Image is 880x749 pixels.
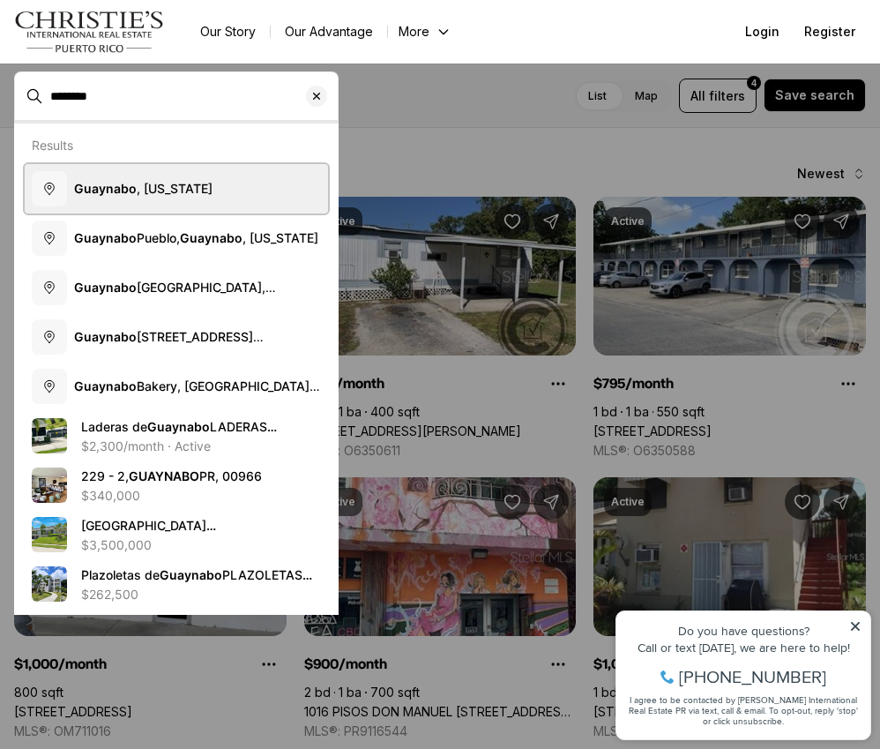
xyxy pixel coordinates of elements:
[25,213,328,263] button: GuaynaboPueblo,Guaynabo, [US_STATE]
[25,312,328,362] button: Guaynabo[STREET_ADDRESS][PERSON_NAME],, [US_STATE]
[735,14,790,49] button: Login
[25,164,328,213] button: Guaynabo, [US_STATE]
[74,378,137,393] b: Guaynabo
[129,468,199,483] b: GUAYNABO
[81,468,262,483] span: 229 - 2, PR, 00966
[25,559,328,609] a: View details: Plazoletas de Guaynabo PLAZOLETAS DE GUAYNABO #D101
[81,439,211,453] p: $2,300/month · Active
[81,489,140,503] p: $340,000
[74,329,316,362] span: [STREET_ADDRESS][PERSON_NAME], , [US_STATE]
[147,419,210,434] b: Guaynabo
[19,40,255,52] div: Do you have questions?
[25,609,328,658] a: View details: Laderas de Guaynabo FRAILES #5402
[745,25,779,39] span: Login
[32,138,73,153] p: Results
[25,411,328,461] a: View details: Laderas de Guaynabo LADERAS DE GUAYNABO #H501
[74,181,137,196] b: Guaynabo
[160,567,222,582] b: Guaynabo
[306,72,338,120] button: Clear search input
[388,19,462,44] button: More
[74,329,137,344] b: Guaynabo
[81,518,235,568] span: [GEOGRAPHIC_DATA] [GEOGRAPHIC_DATA]. #H-10, PR, 00966
[794,14,866,49] button: Register
[74,230,318,245] span: Pueblo, , [US_STATE]
[14,11,165,53] img: logo
[74,181,213,196] span: , [US_STATE]
[81,419,299,469] span: Laderas de LADERAS DE #H501, PR, 00969
[22,109,251,142] span: I agree to be contacted by [PERSON_NAME] International Real Estate PR via text, call & email. To ...
[25,461,328,510] a: View details: 229 - 2
[186,19,270,44] a: Our Story
[81,538,152,552] p: $3,500,000
[25,263,328,312] button: Guaynabo[GEOGRAPHIC_DATA], [GEOGRAPHIC_DATA],, [US_STATE]
[72,83,220,101] span: [PHONE_NUMBER]
[271,19,387,44] a: Our Advantage
[804,25,855,39] span: Register
[81,567,312,618] span: Plazoletas de PLAZOLETAS DE #D101, PR, 00969
[74,378,320,411] span: Bakery, [GEOGRAPHIC_DATA][PERSON_NAME], , [US_STATE]
[180,230,242,245] b: Guaynabo
[19,56,255,69] div: Call or text [DATE], we are here to help!
[25,362,328,411] button: GuaynaboBakery, [GEOGRAPHIC_DATA][PERSON_NAME],, [US_STATE]
[74,280,276,330] span: [GEOGRAPHIC_DATA], [GEOGRAPHIC_DATA], , [US_STATE]
[81,588,138,602] p: $262,500
[74,230,137,245] b: Guaynabo
[74,280,137,295] b: Guaynabo
[25,510,328,559] a: View details: GARDEN HILLS SUR GREEN HILL ST. #H-10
